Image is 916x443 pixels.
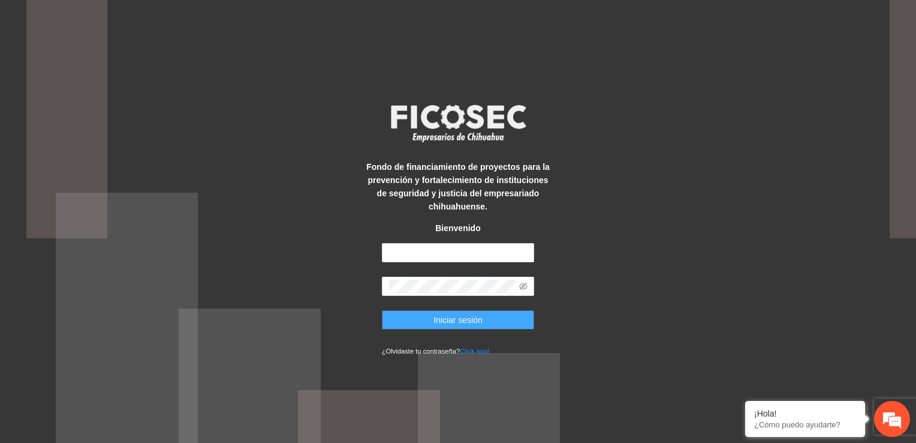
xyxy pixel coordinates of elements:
p: ¿Cómo puedo ayudarte? [754,420,856,429]
strong: Fondo de financiamiento de proyectos para la prevención y fortalecimiento de instituciones de seg... [366,162,550,211]
img: logo [383,101,533,145]
div: ¡Hola! [754,409,856,418]
a: Click aqui [460,348,489,355]
span: Iniciar sesión [433,313,483,327]
small: ¿Olvidaste tu contraseña? [382,348,489,355]
span: eye-invisible [519,282,528,291]
button: Iniciar sesión [382,310,535,330]
strong: Bienvenido [435,223,480,233]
